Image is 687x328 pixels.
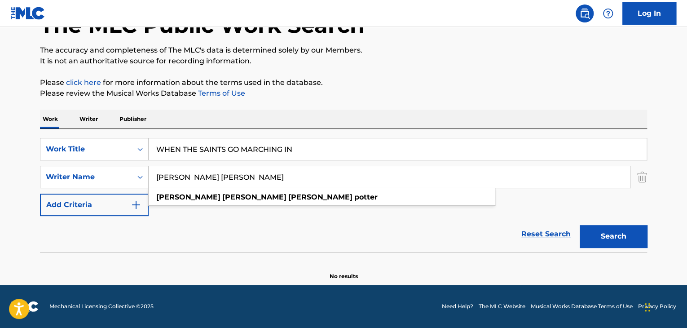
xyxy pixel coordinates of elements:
form: Search Form [40,138,647,252]
a: Log In [622,2,676,25]
span: Mechanical Licensing Collective © 2025 [49,302,154,310]
button: Search [580,225,647,248]
img: Delete Criterion [637,166,647,188]
p: It is not an authoritative source for recording information. [40,56,647,66]
a: Need Help? [442,302,473,310]
p: Please for more information about the terms used in the database. [40,77,647,88]
p: Please review the Musical Works Database [40,88,647,99]
p: The accuracy and completeness of The MLC's data is determined solely by our Members. [40,45,647,56]
a: Reset Search [517,224,575,244]
p: Work [40,110,61,129]
a: click here [66,78,101,87]
strong: [PERSON_NAME] [156,193,220,201]
p: Writer [77,110,101,129]
img: help [603,8,613,19]
div: Help [599,4,617,22]
strong: [PERSON_NAME] [222,193,286,201]
p: No results [330,262,358,280]
div: Writer Name [46,172,127,182]
a: Musical Works Database Terms of Use [531,302,633,310]
div: Work Title [46,144,127,155]
img: logo [11,301,39,312]
img: 9d2ae6d4665cec9f34b9.svg [131,199,141,210]
a: Terms of Use [196,89,245,98]
strong: [PERSON_NAME] [288,193,352,201]
div: Drag [645,294,650,321]
a: Privacy Policy [638,302,676,310]
img: search [579,8,590,19]
a: The MLC Website [479,302,525,310]
img: MLC Logo [11,7,45,20]
strong: potter [354,193,378,201]
iframe: Chat Widget [642,285,687,328]
p: Publisher [117,110,149,129]
a: Public Search [576,4,594,22]
button: Add Criteria [40,194,149,216]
